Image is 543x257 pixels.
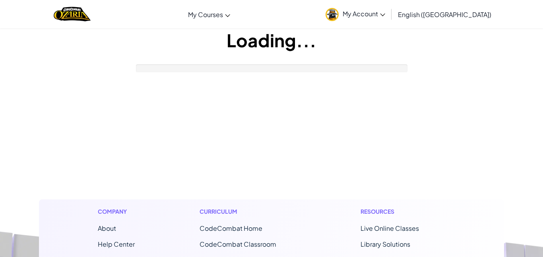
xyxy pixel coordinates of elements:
img: avatar [326,8,339,21]
h1: Company [98,207,135,216]
a: About [98,224,116,232]
h1: Resources [361,207,445,216]
a: Help Center [98,240,135,248]
img: Home [54,6,91,22]
span: My Courses [188,10,223,19]
a: Ozaria by CodeCombat logo [54,6,91,22]
span: My Account [343,10,385,18]
a: CodeCombat Classroom [200,240,276,248]
span: English ([GEOGRAPHIC_DATA]) [398,10,491,19]
a: Live Online Classes [361,224,419,232]
a: My Account [322,2,389,27]
span: CodeCombat Home [200,224,262,232]
h1: Curriculum [200,207,296,216]
a: Library Solutions [361,240,410,248]
a: My Courses [184,4,234,25]
a: English ([GEOGRAPHIC_DATA]) [394,4,495,25]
